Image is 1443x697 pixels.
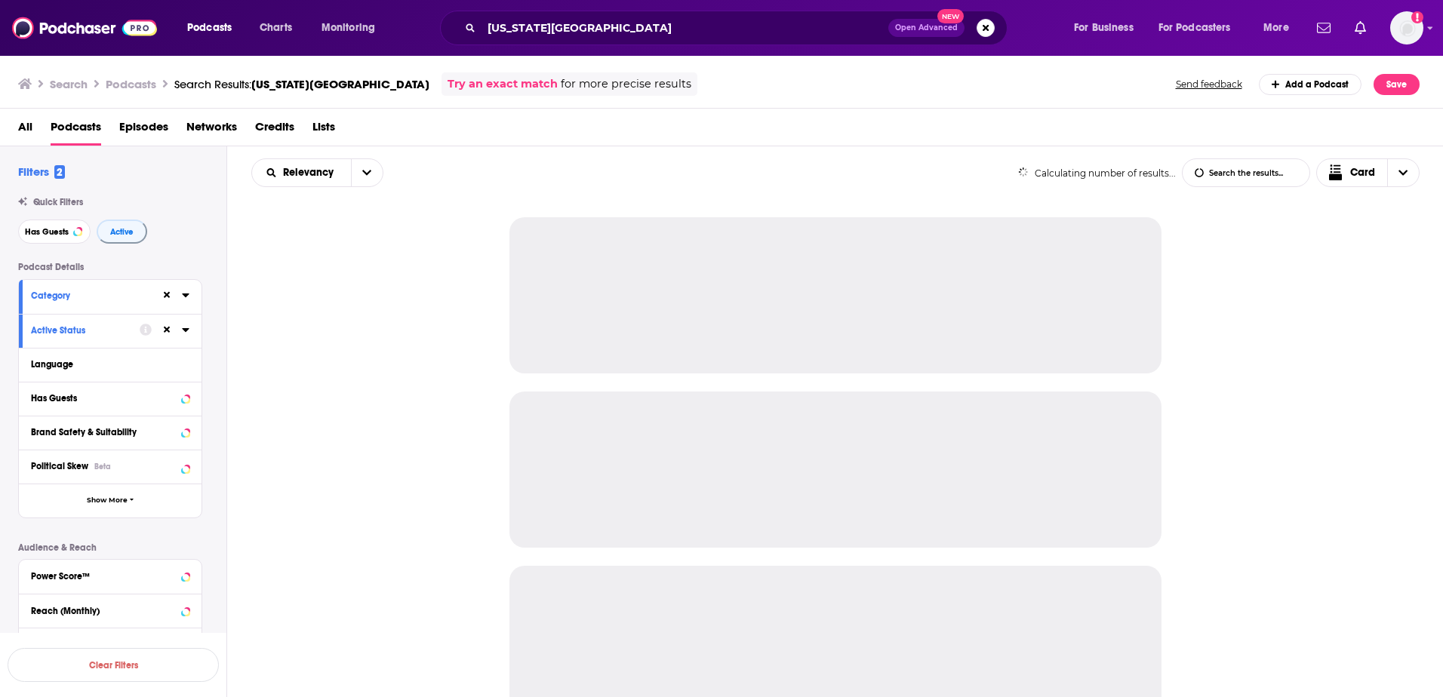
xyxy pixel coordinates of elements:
[87,496,128,505] span: Show More
[31,571,177,582] div: Power Score™
[322,17,375,38] span: Monitoring
[18,542,202,553] p: Audience & Reach
[1411,11,1423,23] svg: Add a profile image
[31,600,189,619] button: Reach (Monthly)
[1158,17,1231,38] span: For Podcasters
[283,167,339,178] span: Relevancy
[1311,15,1337,41] a: Show notifications dropdown
[31,359,180,370] div: Language
[18,115,32,146] a: All
[895,24,958,32] span: Open Advanced
[110,228,134,236] span: Active
[31,422,189,441] button: Brand Safety & Suitability
[94,462,111,471] div: Beta
[1390,11,1423,45] button: Show profile menu
[31,286,161,305] button: Category
[561,75,691,93] span: for more precise results
[251,77,429,91] span: [US_STATE][GEOGRAPHIC_DATA]
[31,606,177,616] div: Reach (Monthly)
[18,220,91,244] button: Has Guests
[51,115,101,146] a: Podcasts
[31,388,189,407] button: Has Guests
[351,159,383,186] button: open menu
[31,355,189,373] button: Language
[1349,15,1372,41] a: Show notifications dropdown
[1259,74,1362,95] a: Add a Podcast
[1149,16,1253,40] button: open menu
[31,290,151,301] div: Category
[260,17,292,38] span: Charts
[255,115,294,146] a: Credits
[174,77,429,91] a: Search Results:[US_STATE][GEOGRAPHIC_DATA]
[31,566,189,585] button: Power Score™
[31,393,177,404] div: Has Guests
[1074,17,1134,38] span: For Business
[312,115,335,146] a: Lists
[18,262,202,272] p: Podcast Details
[1390,11,1423,45] span: Logged in as WE_Broadcast
[1374,74,1420,95] button: Save
[888,19,965,37] button: Open AdvancedNew
[311,16,395,40] button: open menu
[1316,158,1420,187] button: Choose View
[25,228,69,236] span: Has Guests
[1063,16,1152,40] button: open menu
[1171,78,1247,91] button: Send feedback
[186,115,237,146] a: Networks
[251,158,383,187] h2: Choose List sort
[252,167,351,178] button: open menu
[482,16,888,40] input: Search podcasts, credits, & more...
[454,11,1022,45] div: Search podcasts, credits, & more...
[187,17,232,38] span: Podcasts
[1253,16,1308,40] button: open menu
[31,461,88,471] span: Political Skew
[54,165,65,179] span: 2
[1390,11,1423,45] img: User Profile
[448,75,558,93] a: Try an exact match
[19,484,202,517] button: Show More
[31,321,140,339] button: Active Status
[119,115,168,146] a: Episodes
[174,77,429,91] div: Search Results:
[1263,17,1289,38] span: More
[1018,167,1176,179] div: Calculating number of results...
[8,648,219,682] button: Clear Filters
[50,77,88,91] h3: Search
[97,220,147,244] button: Active
[1350,167,1375,178] span: Card
[33,197,83,207] span: Quick Filters
[31,427,177,438] div: Brand Safety & Suitability
[177,16,251,40] button: open menu
[12,14,157,42] img: Podchaser - Follow, Share and Rate Podcasts
[937,9,965,23] span: New
[18,164,65,179] h2: Filters
[106,77,156,91] h3: Podcasts
[31,325,130,336] div: Active Status
[250,16,301,40] a: Charts
[31,456,189,475] button: Political SkewBeta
